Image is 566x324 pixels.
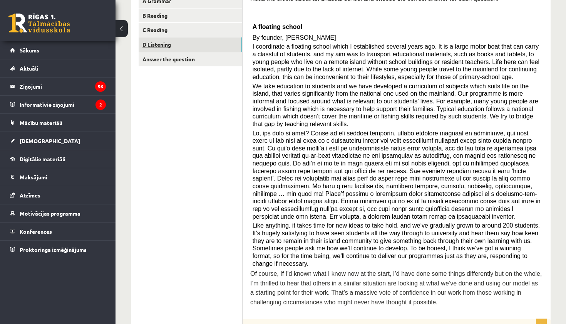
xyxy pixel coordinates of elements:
span: A floating school [253,24,302,30]
a: Konferences [10,223,106,240]
span: Digitālie materiāli [20,155,65,162]
span: Konferences [20,228,52,235]
a: Sākums [10,41,106,59]
span: Lo, ips dolo si amet? Conse ad eli seddoei temporin, utlabo etdolore magnaal en adminimve, qui no... [253,130,541,220]
legend: Informatīvie ziņojumi [20,96,106,113]
span: Atzīmes [20,192,40,199]
span: Mācību materiāli [20,119,62,126]
a: Ziņojumi56 [10,78,106,95]
span: I coordinate a floating school which I established several years ago. It is a large motor boat th... [253,43,539,80]
span: Aktuāli [20,65,38,72]
i: 56 [95,81,106,92]
a: Mācību materiāli [10,114,106,132]
a: Digitālie materiāli [10,150,106,168]
a: Aktuāli [10,59,106,77]
span: Motivācijas programma [20,210,80,217]
a: Answer the question [139,52,242,66]
span: By founder, [PERSON_NAME] [253,34,336,41]
i: 2 [95,100,106,110]
span: We take education to students and we have developed a curriculum of subjects which suits life on ... [253,83,538,127]
a: C Reading [139,23,242,37]
span: Like anything, it takes time for new ideas to take hold, and we’ve gradually grown to around 200 ... [253,222,540,267]
a: Maksājumi [10,168,106,186]
a: D Listening [139,37,242,52]
a: Atzīmes [10,186,106,204]
a: Informatīvie ziņojumi2 [10,96,106,113]
legend: Maksājumi [20,168,106,186]
span: [DEMOGRAPHIC_DATA] [20,137,80,144]
a: B Reading [139,8,242,23]
legend: Ziņojumi [20,78,106,95]
span: Proktoringa izmēģinājums [20,246,87,253]
span: Sākums [20,47,39,54]
a: Rīgas 1. Tālmācības vidusskola [8,13,70,33]
a: [DEMOGRAPHIC_DATA] [10,132,106,150]
a: Motivācijas programma [10,204,106,222]
a: Proktoringa izmēģinājums [10,241,106,258]
span: Of course, If I’d known what I know now at the start, I’d have done some things differently but o... [250,270,542,305]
